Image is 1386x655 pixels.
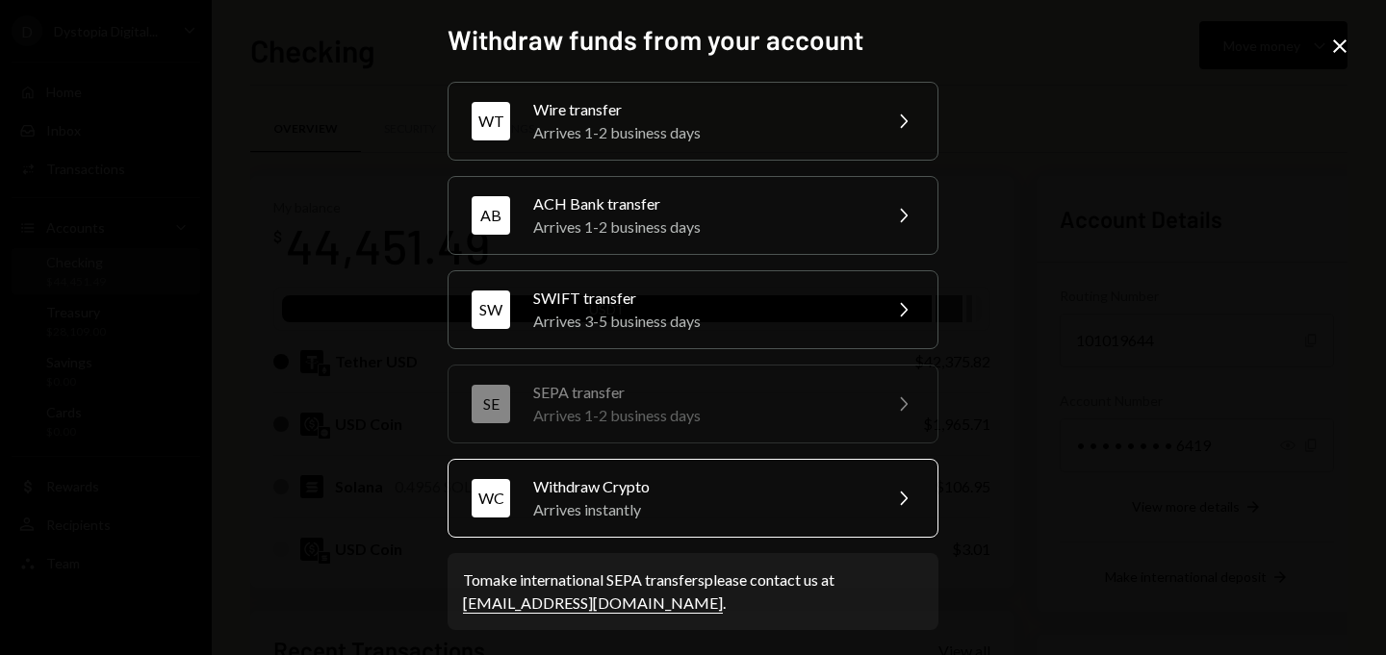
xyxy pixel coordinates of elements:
[533,192,868,215] div: ACH Bank transfer
[448,270,938,349] button: SWSWIFT transferArrives 3-5 business days
[533,475,868,498] div: Withdraw Crypto
[533,98,868,121] div: Wire transfer
[448,21,938,59] h2: Withdraw funds from your account
[533,287,868,310] div: SWIFT transfer
[533,498,868,521] div: Arrives instantly
[448,82,938,161] button: WTWire transferArrives 1-2 business days
[448,365,938,443] button: SESEPA transferArrives 1-2 business days
[448,176,938,255] button: ABACH Bank transferArrives 1-2 business days
[533,215,868,239] div: Arrives 1-2 business days
[533,404,868,427] div: Arrives 1-2 business days
[472,385,510,423] div: SE
[533,310,868,333] div: Arrives 3-5 business days
[472,290,510,329] div: SW
[472,102,510,140] div: WT
[472,196,510,235] div: AB
[463,593,723,614] a: [EMAIL_ADDRESS][DOMAIN_NAME]
[472,479,510,517] div: WC
[533,121,868,144] div: Arrives 1-2 business days
[463,568,923,615] div: To make international SEPA transfers please contact us at .
[533,381,868,404] div: SEPA transfer
[448,459,938,538] button: WCWithdraw CryptoArrives instantly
